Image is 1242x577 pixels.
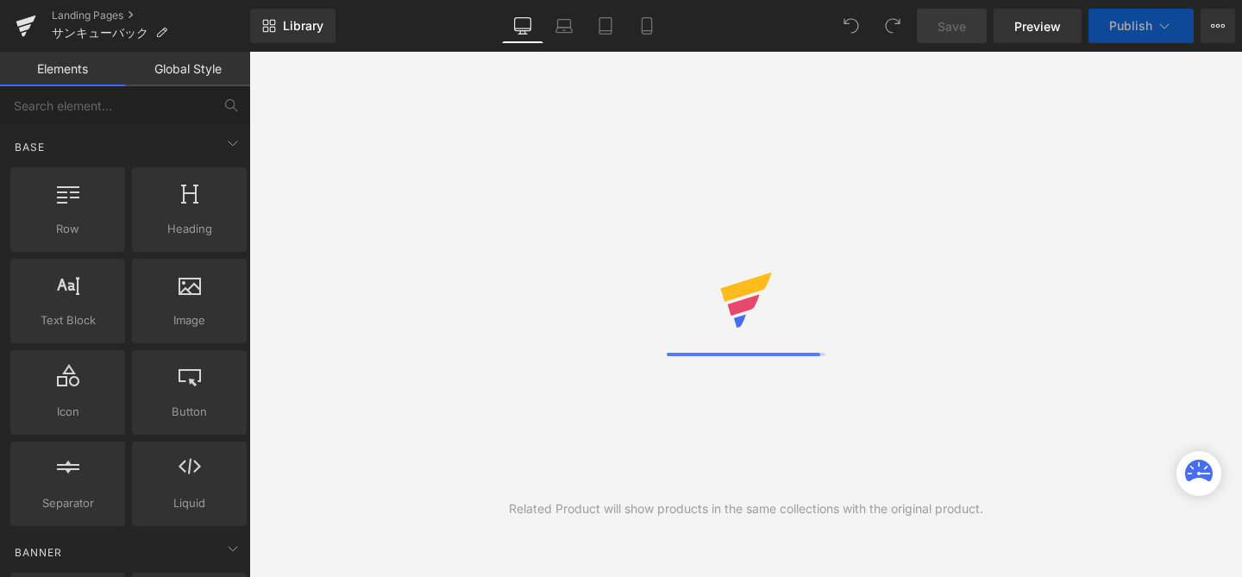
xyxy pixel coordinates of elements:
[509,499,983,518] div: Related Product will show products in the same collections with the original product.
[16,403,120,421] span: Icon
[626,9,668,43] a: Mobile
[137,403,241,421] span: Button
[834,9,869,43] button: Undo
[16,220,120,238] span: Row
[52,26,148,40] span: サンキューバック
[994,9,1082,43] a: Preview
[585,9,626,43] a: Tablet
[502,9,543,43] a: Desktop
[16,311,120,329] span: Text Block
[125,52,250,86] a: Global Style
[875,9,910,43] button: Redo
[137,311,241,329] span: Image
[1014,17,1061,35] span: Preview
[1088,9,1194,43] button: Publish
[543,9,585,43] a: Laptop
[1201,9,1235,43] button: More
[938,17,966,35] span: Save
[13,544,64,561] span: Banner
[52,9,250,22] a: Landing Pages
[250,9,336,43] a: New Library
[13,139,47,155] span: Base
[137,494,241,512] span: Liquid
[1109,19,1152,33] span: Publish
[137,220,241,238] span: Heading
[16,494,120,512] span: Separator
[283,18,323,34] span: Library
